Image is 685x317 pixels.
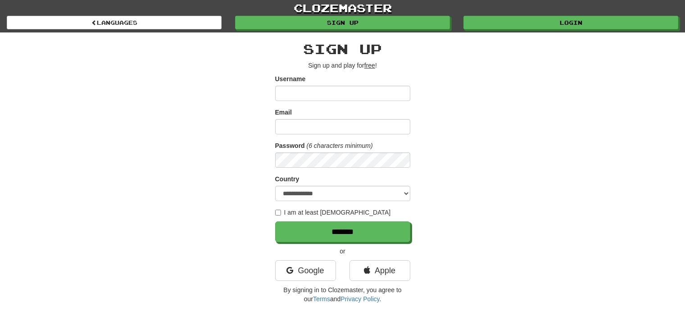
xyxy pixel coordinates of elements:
[275,247,410,256] p: or
[364,62,375,69] u: free
[275,210,281,216] input: I am at least [DEMOGRAPHIC_DATA]
[275,108,292,117] label: Email
[349,260,410,281] a: Apple
[275,208,391,217] label: I am at least [DEMOGRAPHIC_DATA]
[275,74,306,83] label: Username
[307,142,373,149] em: (6 characters minimum)
[275,61,410,70] p: Sign up and play for !
[235,16,450,29] a: Sign up
[7,16,222,29] a: Languages
[313,295,330,303] a: Terms
[275,175,299,184] label: Country
[275,260,336,281] a: Google
[463,16,678,29] a: Login
[275,285,410,303] p: By signing in to Clozemaster, you agree to our and .
[275,141,305,150] label: Password
[340,295,379,303] a: Privacy Policy
[275,41,410,56] h2: Sign up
